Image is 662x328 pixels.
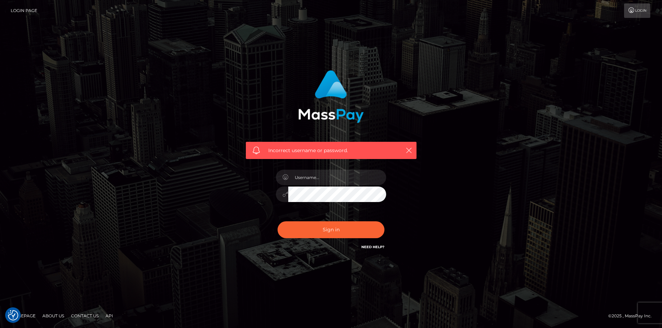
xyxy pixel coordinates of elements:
[624,3,650,18] a: Login
[40,310,67,321] a: About Us
[298,70,364,123] img: MassPay Login
[288,170,386,185] input: Username...
[11,3,37,18] a: Login Page
[608,312,657,320] div: © 2025 , MassPay Inc.
[8,310,18,320] button: Consent Preferences
[8,310,18,320] img: Revisit consent button
[361,245,384,249] a: Need Help?
[103,310,116,321] a: API
[268,147,394,154] span: Incorrect username or password.
[278,221,384,238] button: Sign in
[8,310,38,321] a: Homepage
[68,310,101,321] a: Contact Us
